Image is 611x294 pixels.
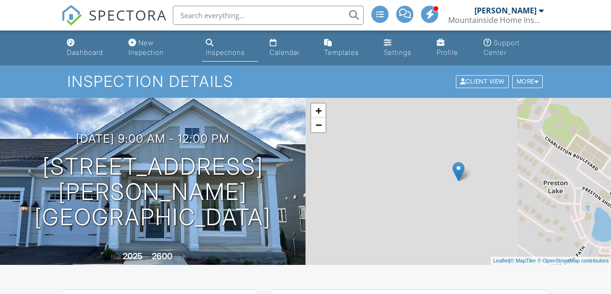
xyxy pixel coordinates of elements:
a: © MapTiler [510,258,536,263]
div: Inspections [206,48,245,56]
div: 2025 [123,251,143,261]
img: The Best Home Inspection Software - Spectora [61,5,82,26]
a: Zoom in [311,104,326,118]
span: SPECTORA [89,5,167,25]
div: Mountainside Home Inspections, LLC [448,15,544,25]
a: Dashboard [63,34,117,62]
h1: [STREET_ADDRESS][PERSON_NAME] [GEOGRAPHIC_DATA] [15,154,290,230]
div: Templates [324,48,359,56]
a: Client View [455,77,511,84]
div: Client View [456,75,509,88]
span: Built [111,253,121,261]
a: Settings [380,34,425,62]
a: © OpenStreetMap contributors [537,258,609,263]
div: Settings [384,48,411,56]
a: Inspections [202,34,258,62]
a: Support Center [480,34,548,62]
a: Zoom out [311,118,326,132]
div: [PERSON_NAME] [474,6,537,15]
div: Dashboard [67,48,103,56]
span: sq. ft. [174,253,187,261]
div: Profile [437,48,458,56]
h1: Inspection Details [67,73,544,90]
a: New Inspection [125,34,194,62]
div: New Inspection [128,39,164,56]
div: More [512,75,543,88]
div: 2600 [152,251,172,261]
div: Support Center [484,39,520,56]
a: Calendar [266,34,313,62]
a: SPECTORA [61,13,167,33]
a: Templates [320,34,373,62]
a: Profile [433,34,472,62]
div: Calendar [270,48,300,56]
div: | [491,257,611,265]
input: Search everything... [173,6,364,25]
a: Leaflet [493,258,509,263]
h3: [DATE] 9:00 am - 12:00 pm [76,132,230,145]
